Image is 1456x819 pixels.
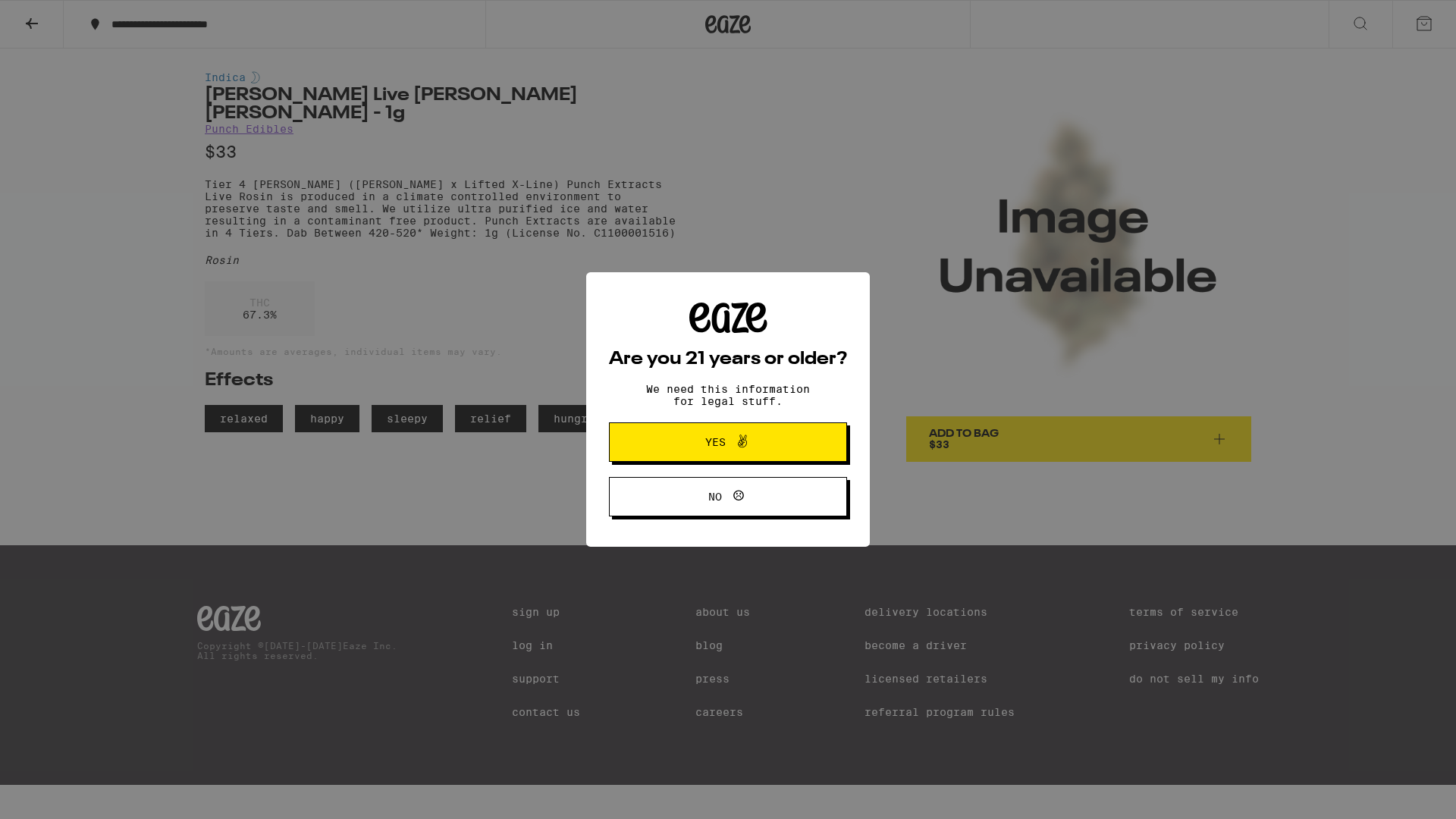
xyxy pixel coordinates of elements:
[609,350,847,369] h2: Are you 21 years or older?
[705,437,726,447] span: Yes
[708,491,722,502] span: No
[609,422,847,462] button: Yes
[633,383,823,407] p: We need this information for legal stuff.
[609,477,847,516] button: No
